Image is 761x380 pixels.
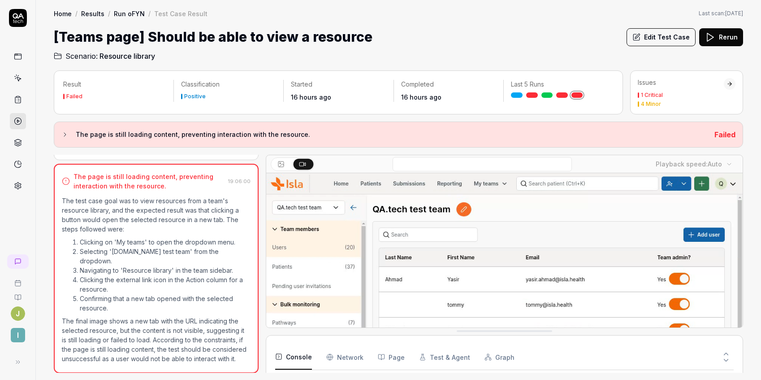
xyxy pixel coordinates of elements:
span: Failed [714,130,735,139]
time: [DATE] [725,10,743,17]
div: / [75,9,78,18]
p: Last 5 Runs [511,80,606,89]
li: Clicking on 'My teams' to open the dropdown menu. [80,237,251,247]
div: Test Case Result [154,9,208,18]
div: 4 Minor [641,101,661,107]
button: J [11,306,25,321]
button: Network [326,345,363,370]
p: The test case goal was to view resources from a team's resource library, and the expected result ... [62,196,251,234]
button: Graph [484,345,515,370]
h3: The page is still loading content, preventing interaction with the resource. [76,129,707,140]
li: Navigating to 'Resource library' in the team sidebar. [80,266,251,275]
h1: [Teams page] Should be able to view a resource [54,27,372,47]
p: The final image shows a new tab with the URL indicating the selected resource, but the content is... [62,316,251,363]
div: Issues [638,78,724,87]
span: Resource library [99,51,155,61]
p: Result [63,80,166,89]
button: The page is still loading content, preventing interaction with the resource. [61,129,707,140]
button: Console [275,345,312,370]
button: Last scan:[DATE] [699,9,743,17]
p: Classification [181,80,277,89]
li: Clicking the external link icon in the Action column for a resource. [80,275,251,294]
div: Positive [184,94,206,99]
a: Documentation [4,287,32,301]
a: Home [54,9,72,18]
div: Playback speed: [656,159,722,169]
a: Results [81,9,104,18]
span: Scenario: [64,51,98,61]
button: I [4,321,32,344]
div: The page is still loading content, preventing interaction with the resource. [74,172,225,191]
span: Last scan: [699,9,743,17]
time: 16 hours ago [291,93,331,101]
a: Run oFYN [114,9,145,18]
a: Scenario:Resource library [54,51,155,61]
button: Edit Test Case [627,28,696,46]
time: 19:06:00 [228,178,251,184]
button: Test & Agent [419,345,470,370]
div: / [108,9,110,18]
p: Completed [401,80,497,89]
a: New conversation [7,254,29,269]
li: Confirming that a new tab opened with the selected resource. [80,294,251,313]
div: 1 Critical [641,92,663,98]
div: Failed [66,94,82,99]
time: 16 hours ago [401,93,441,101]
button: Rerun [699,28,743,46]
li: Selecting '[DOMAIN_NAME] test team' from the dropdown. [80,247,251,266]
span: I [11,328,25,342]
a: Book a call with us [4,272,32,287]
div: / [148,9,151,18]
p: Started [291,80,386,89]
button: Page [378,345,405,370]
